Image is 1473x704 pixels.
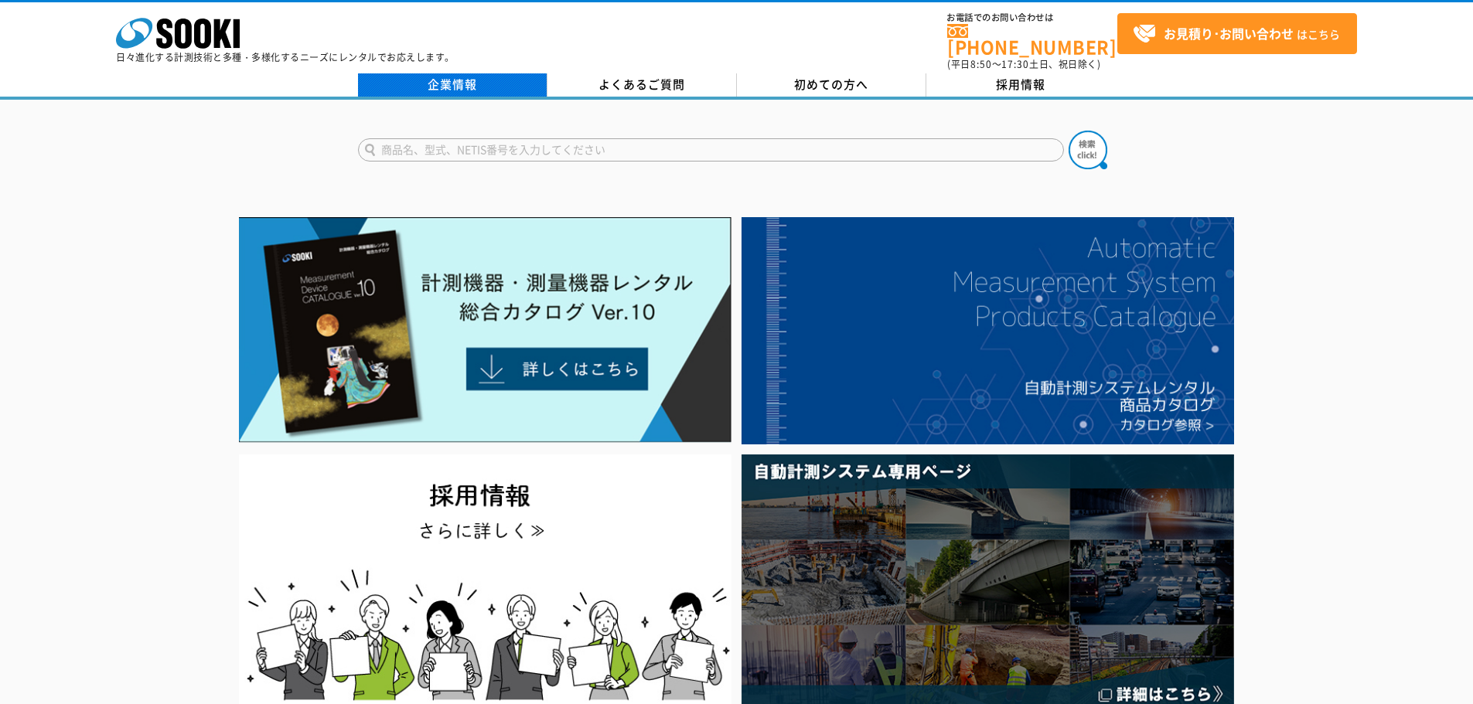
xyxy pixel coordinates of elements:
[547,73,737,97] a: よくあるご質問
[1164,24,1294,43] strong: お見積り･お問い合わせ
[926,73,1116,97] a: 採用情報
[1069,131,1107,169] img: btn_search.png
[742,217,1234,444] img: 自動計測システムカタログ
[970,57,992,71] span: 8:50
[737,73,926,97] a: 初めての方へ
[947,13,1117,22] span: お電話でのお問い合わせは
[794,76,868,93] span: 初めての方へ
[358,73,547,97] a: 企業情報
[947,57,1100,71] span: (平日 ～ 土日、祝日除く)
[947,24,1117,56] a: [PHONE_NUMBER]
[1001,57,1029,71] span: 17:30
[358,138,1064,162] input: 商品名、型式、NETIS番号を入力してください
[116,53,455,62] p: 日々進化する計測技術と多種・多様化するニーズにレンタルでお応えします。
[1133,22,1340,46] span: はこちら
[239,217,731,443] img: Catalog Ver10
[1117,13,1357,54] a: お見積り･お問い合わせはこちら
